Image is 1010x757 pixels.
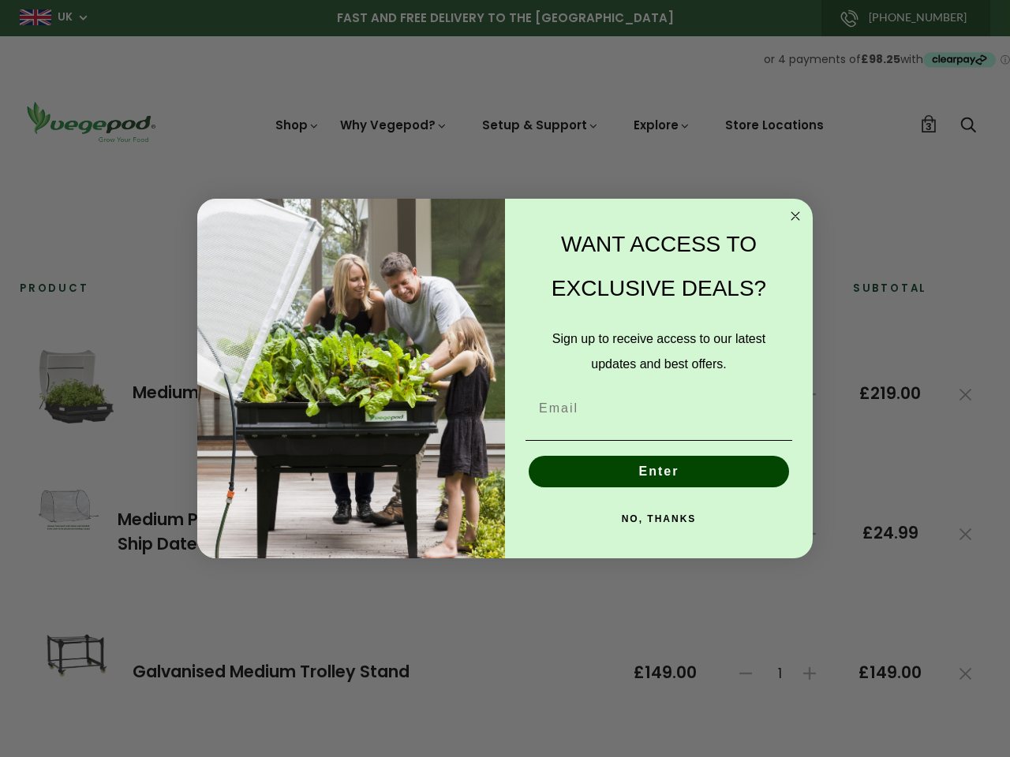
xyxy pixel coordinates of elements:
span: Sign up to receive access to our latest updates and best offers. [552,332,765,371]
button: NO, THANKS [526,503,792,535]
img: e9d03583-1bb1-490f-ad29-36751b3212ff.jpeg [197,199,505,559]
span: WANT ACCESS TO EXCLUSIVE DEALS? [552,232,766,300]
input: Email [526,393,792,424]
img: underline [526,440,792,441]
button: Enter [529,456,789,487]
button: Close dialog [786,207,805,226]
